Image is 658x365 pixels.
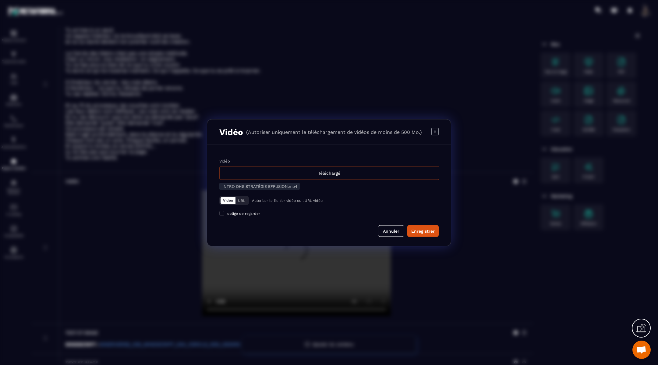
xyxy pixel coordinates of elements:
span: obligé de regarder [227,211,260,216]
p: Autoriser le fichier vidéo ou l'URL vidéo [252,198,323,202]
span: INTRO DHS STRATÉGIE EFFUSION.mp4 [222,184,297,188]
button: Annuler [378,225,404,237]
a: Ouvrir le chat [632,341,651,359]
div: Téléchargé [219,166,439,180]
p: (Autoriser uniquement le téléchargement de vidéos de moins de 500 Mo.) [246,129,422,135]
button: Vidéo [221,197,235,204]
label: Vidéo [219,159,230,163]
button: Enregistrer [407,225,439,237]
h3: Vidéo [219,127,243,137]
button: URL [235,197,248,204]
div: Enregistrer [411,228,435,234]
